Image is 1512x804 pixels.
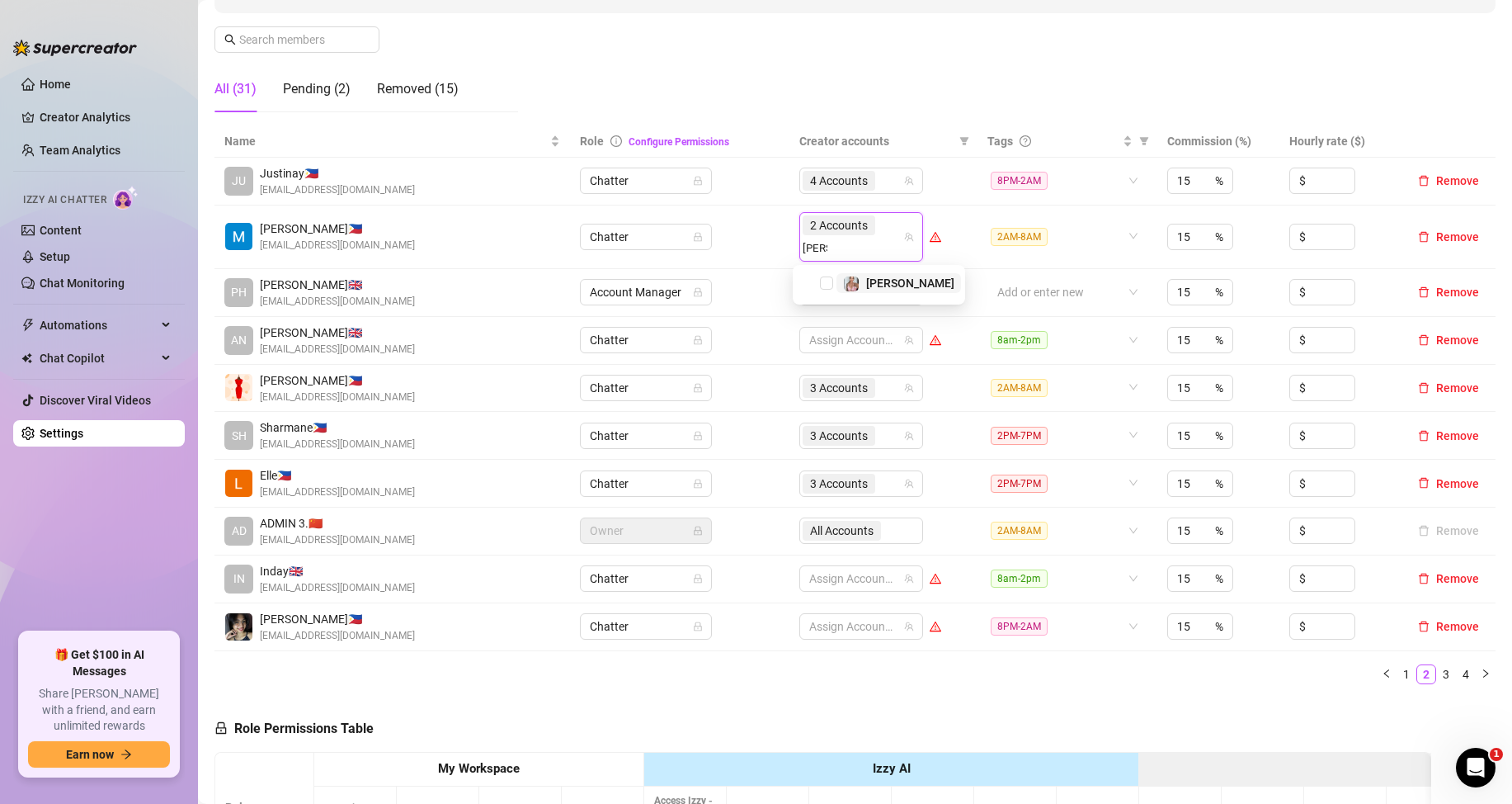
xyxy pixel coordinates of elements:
span: team [904,232,914,242]
span: PH [231,283,247,301]
span: [EMAIL_ADDRESS][DOMAIN_NAME] [260,485,415,500]
span: arrow-right [120,749,132,760]
li: Next Page [1476,664,1496,684]
span: Tags [987,132,1013,150]
span: delete [1418,573,1430,584]
button: Remove [1411,474,1486,494]
button: Remove [1411,378,1486,398]
img: Chat Copilot [21,352,32,364]
th: Hourly rate ($) [1279,125,1401,158]
span: [PERSON_NAME] 🇵🇭 [260,371,415,390]
span: lock [693,526,703,536]
span: 2PM-7PM [991,427,1048,445]
button: Remove [1411,227,1486,247]
a: Discover Viral Videos [40,394,151,407]
li: 1 [1397,664,1416,684]
a: Setup [40,250,70,263]
span: filter [959,136,969,146]
img: Joyce [225,613,252,641]
img: Micca De Jesus [225,374,252,401]
span: IN [233,570,245,588]
a: Chat Monitoring [40,277,125,290]
span: [EMAIL_ADDRESS][DOMAIN_NAME] [260,342,415,357]
span: AN [231,331,247,349]
span: warning [930,621,941,632]
span: delete [1418,621,1430,632]
span: 🎁 Get $100 in AI Messages [28,647,170,679]
span: Chatter [590,328,702,352]
span: 4 Accounts [803,171,875,191]
a: 2 [1417,665,1435,683]
span: Remove [1436,174,1479,187]
span: team [904,335,914,345]
div: Removed (15) [377,79,459,99]
span: team [904,479,914,489]
h5: Role Permissions Table [214,719,374,739]
span: Creator accounts [799,132,953,150]
a: 3 [1437,665,1455,683]
button: Remove [1411,171,1486,191]
div: Pending (2) [283,79,351,99]
span: 2 Accounts [810,216,868,234]
button: Remove [1411,426,1486,446]
span: lock [693,287,703,297]
span: [EMAIL_ADDRESS][DOMAIN_NAME] [260,532,415,548]
span: lock [693,479,703,489]
span: Elle 🇵🇭 [260,466,415,485]
span: 2PM-7PM [991,475,1048,493]
span: [EMAIL_ADDRESS][DOMAIN_NAME] [260,628,415,644]
span: Chat Copilot [40,345,157,371]
img: Elle [225,470,252,497]
span: Earn now [66,748,114,761]
span: [PERSON_NAME] 🇬🇧 [260,324,415,342]
span: lock [693,622,703,631]
img: logo-BBDzfeDw.svg [13,40,137,56]
span: warning [930,334,941,346]
span: Remove [1436,286,1479,299]
span: lock [693,335,703,345]
span: lock [693,176,703,186]
a: Content [40,224,82,237]
span: JU [232,172,246,190]
span: 2AM-8AM [991,228,1048,246]
span: Chatter [590,376,702,400]
span: Inday 🇬🇧 [260,562,415,580]
span: team [904,431,914,441]
span: team [904,383,914,393]
span: [EMAIL_ADDRESS][DOMAIN_NAME] [260,294,415,310]
button: Remove [1411,617,1486,636]
span: warning [930,573,941,584]
button: Remove [1411,282,1486,302]
button: Remove [1411,569,1486,589]
span: question-circle [1020,135,1031,147]
span: right [1481,669,1491,679]
span: Remove [1436,620,1479,633]
span: Name [224,132,547,150]
span: 4 Accounts [810,172,868,190]
span: info-circle [610,135,622,147]
span: SH [232,427,247,445]
span: [PERSON_NAME] 🇵🇭 [260,220,415,238]
span: team [904,622,914,631]
span: delete [1418,286,1430,298]
a: 4 [1457,665,1475,683]
span: 2AM-8AM [991,522,1048,540]
a: Creator Analytics [40,104,172,130]
span: delete [1418,231,1430,243]
span: Justinay 🇵🇭 [260,164,415,182]
span: delete [1418,477,1430,489]
span: 3 Accounts [810,475,868,493]
span: Remove [1436,477,1479,490]
span: 3 Accounts [810,379,868,397]
span: delete [1418,430,1430,442]
span: Remove [1436,572,1479,585]
span: [EMAIL_ADDRESS][DOMAIN_NAME] [260,390,415,405]
button: right [1476,664,1496,684]
span: [EMAIL_ADDRESS][DOMAIN_NAME] [260,238,415,253]
button: left [1377,664,1397,684]
span: ADMIN 3. 🇨🇳 [260,514,415,532]
span: Chatter [590,168,702,193]
th: Commission (%) [1157,125,1279,158]
th: Name [214,125,570,158]
span: Remove [1436,230,1479,244]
